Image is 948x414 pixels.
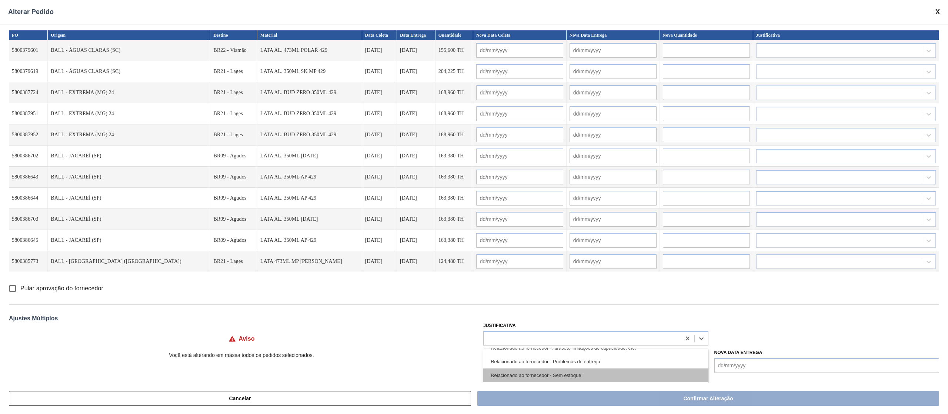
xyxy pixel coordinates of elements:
td: LATA 473ML MP [PERSON_NAME] [257,251,362,272]
input: dd/mm/yyyy [476,233,563,248]
td: BR21 - Lages [210,61,257,82]
td: BALL - JACAREÍ (SP) [48,209,210,230]
td: 168,960 TH [435,124,473,146]
td: BR21 - Lages [210,82,257,103]
td: BALL - EXTREMA (MG) 24 [48,103,210,124]
td: LATA AL. BUD ZERO 350ML 429 [257,103,362,124]
td: BR21 - Lages [210,251,257,272]
label: Nova Data Entrega [714,350,762,355]
td: [DATE] [362,251,397,272]
th: Destino [210,30,257,40]
td: [DATE] [362,230,397,251]
input: dd/mm/yyyy [476,212,563,227]
input: dd/mm/yyyy [476,85,563,100]
input: dd/mm/yyyy [476,43,563,58]
span: Alterar Pedido [8,8,54,16]
td: 163,380 TH [435,230,473,251]
td: [DATE] [397,188,435,209]
td: [DATE] [397,124,435,146]
div: Relacionado ao fornecedor - Problemas de entrega [483,355,708,368]
th: Nova Data Entrega [567,30,660,40]
td: 5800386645 [9,230,48,251]
input: dd/mm/yyyy [476,127,563,142]
td: [DATE] [397,167,435,188]
th: Data Coleta [362,30,397,40]
input: dd/mm/yyyy [570,191,657,206]
th: Nova Data Coleta [473,30,567,40]
td: 5800379601 [9,40,48,61]
td: [DATE] [397,146,435,167]
input: dd/mm/yyyy [476,148,563,163]
td: [DATE] [362,61,397,82]
td: [DATE] [362,40,397,61]
td: BALL - JACAREÍ (SP) [48,230,210,251]
input: dd/mm/yyyy [476,254,563,269]
td: BALL - EXTREMA (MG) 24 [48,124,210,146]
td: LATA AL. 473ML POLAR 429 [257,40,362,61]
td: 163,380 TH [435,167,473,188]
div: Ajustes Múltiplos [9,315,939,322]
th: Nova Quantidade [660,30,753,40]
th: Origem [48,30,210,40]
td: LATA AL. BUD ZERO 350ML 429 [257,82,362,103]
td: [DATE] [397,40,435,61]
label: Justificativa [483,323,516,328]
div: Relacionado ao fornecedor - Sem estoque [483,368,708,382]
input: dd/mm/yyyy [476,191,563,206]
input: dd/mm/yyyy [570,254,657,269]
td: [DATE] [362,209,397,230]
button: Cancelar [9,391,471,406]
input: dd/mm/yyyy [476,64,563,79]
td: 5800379619 [9,61,48,82]
td: BALL - JACAREÍ (SP) [48,188,210,209]
input: dd/mm/yyyy [476,106,563,121]
td: 124,480 TH [435,251,473,272]
td: 5800386703 [9,209,48,230]
td: [DATE] [397,82,435,103]
td: 204,225 TH [435,61,473,82]
td: BR09 - Agudos [210,188,257,209]
input: dd/mm/yyyy [570,212,657,227]
input: dd/mm/yyyy [570,106,657,121]
td: 5800386643 [9,167,48,188]
span: Pular aprovação do fornecedor [20,284,103,293]
td: LATA AL. 350ML SK MP 429 [257,61,362,82]
th: Data Entrega [397,30,435,40]
td: [DATE] [397,103,435,124]
td: 5800385773 [9,251,48,272]
input: dd/mm/yyyy [570,233,657,248]
td: 5800387951 [9,103,48,124]
td: 163,380 TH [435,188,473,209]
td: LATA AL. 350ML [DATE] [257,146,362,167]
td: 5800387952 [9,124,48,146]
td: [DATE] [397,251,435,272]
td: [DATE] [397,61,435,82]
td: BR22 - Viamão [210,40,257,61]
th: PO [9,30,48,40]
td: 5800387724 [9,82,48,103]
td: BALL - ÁGUAS CLARAS (SC) [48,61,210,82]
td: 155,600 TH [435,40,473,61]
td: [DATE] [362,188,397,209]
div: Relacionado ao fornecimento ABI (Quebra de linha etc.) [483,382,708,396]
td: [DATE] [362,167,397,188]
td: [DATE] [397,209,435,230]
th: Justificativa [753,30,939,40]
td: BALL - EXTREMA (MG) 24 [48,82,210,103]
td: LATA AL. 350ML AP 429 [257,167,362,188]
td: 5800386644 [9,188,48,209]
input: dd/mm/yyyy [570,85,657,100]
td: [DATE] [362,82,397,103]
label: Observação [483,373,939,384]
input: dd/mm/yyyy [714,358,939,373]
th: Quantidade [435,30,473,40]
td: BALL - ÁGUAS CLARAS (SC) [48,40,210,61]
td: BR09 - Agudos [210,146,257,167]
td: 168,960 TH [435,82,473,103]
th: Material [257,30,362,40]
td: 163,380 TH [435,209,473,230]
input: dd/mm/yyyy [570,64,657,79]
td: BR09 - Agudos [210,209,257,230]
td: BR09 - Agudos [210,230,257,251]
input: dd/mm/yyyy [570,148,657,163]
